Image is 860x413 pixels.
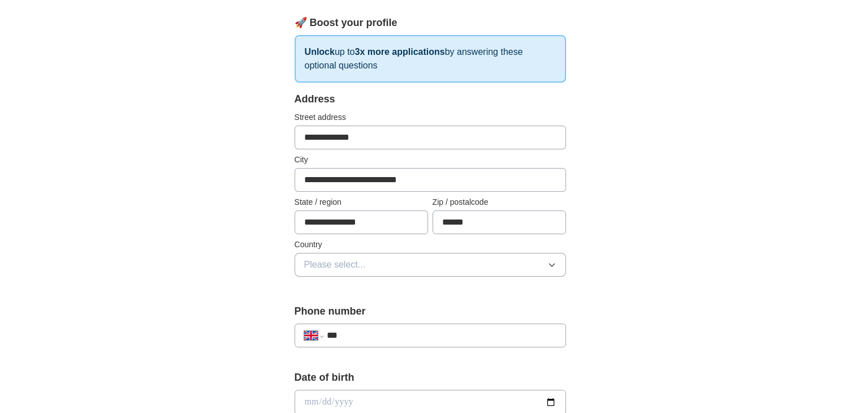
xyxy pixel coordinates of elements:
[295,304,566,319] label: Phone number
[295,15,566,31] div: 🚀 Boost your profile
[295,370,566,385] label: Date of birth
[305,47,335,57] strong: Unlock
[295,154,566,166] label: City
[295,35,566,83] p: up to by answering these optional questions
[295,253,566,277] button: Please select...
[355,47,444,57] strong: 3x more applications
[304,258,366,272] span: Please select...
[295,196,428,208] label: State / region
[295,111,566,123] label: Street address
[295,92,566,107] div: Address
[433,196,566,208] label: Zip / postalcode
[295,239,566,251] label: Country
